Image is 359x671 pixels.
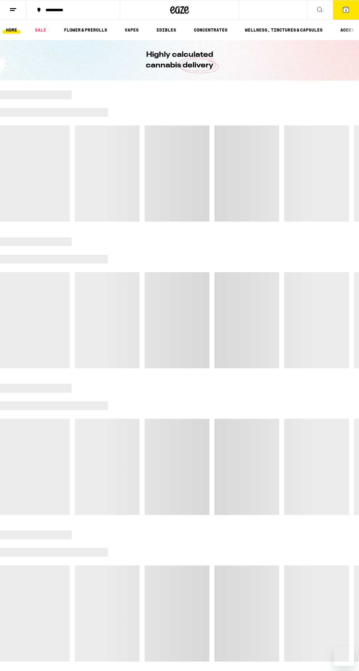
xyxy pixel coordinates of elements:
a: EDIBLES [153,26,179,34]
span: 4 [345,8,347,12]
a: HOME [3,26,20,34]
iframe: Button to launch messaging window [334,646,354,666]
a: FLOWER & PREROLLS [61,26,110,34]
a: CONCENTRATES [191,26,231,34]
a: SALE [32,26,49,34]
a: VAPES [122,26,142,34]
a: WELLNESS, TINCTURES & CAPSULES [242,26,326,34]
h1: Highly calculated cannabis delivery [128,50,231,71]
button: 4 [333,0,359,20]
